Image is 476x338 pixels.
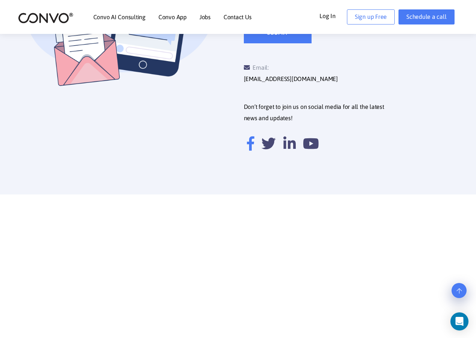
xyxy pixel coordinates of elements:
img: logo_2.png [18,12,73,24]
p: Don’t forget to join us on social media for all the latest news and updates! [244,101,458,124]
a: Contact Us [224,14,252,20]
a: Log In [319,9,347,21]
span: Email: [244,64,269,71]
a: Convo App [158,14,187,20]
a: Convo AI Consulting [93,14,146,20]
a: [EMAIL_ADDRESS][DOMAIN_NAME] [244,73,338,85]
div: Open Intercom Messenger [450,312,468,330]
a: Schedule a call [398,9,454,24]
a: Sign up Free [347,9,395,24]
a: Jobs [199,14,211,20]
